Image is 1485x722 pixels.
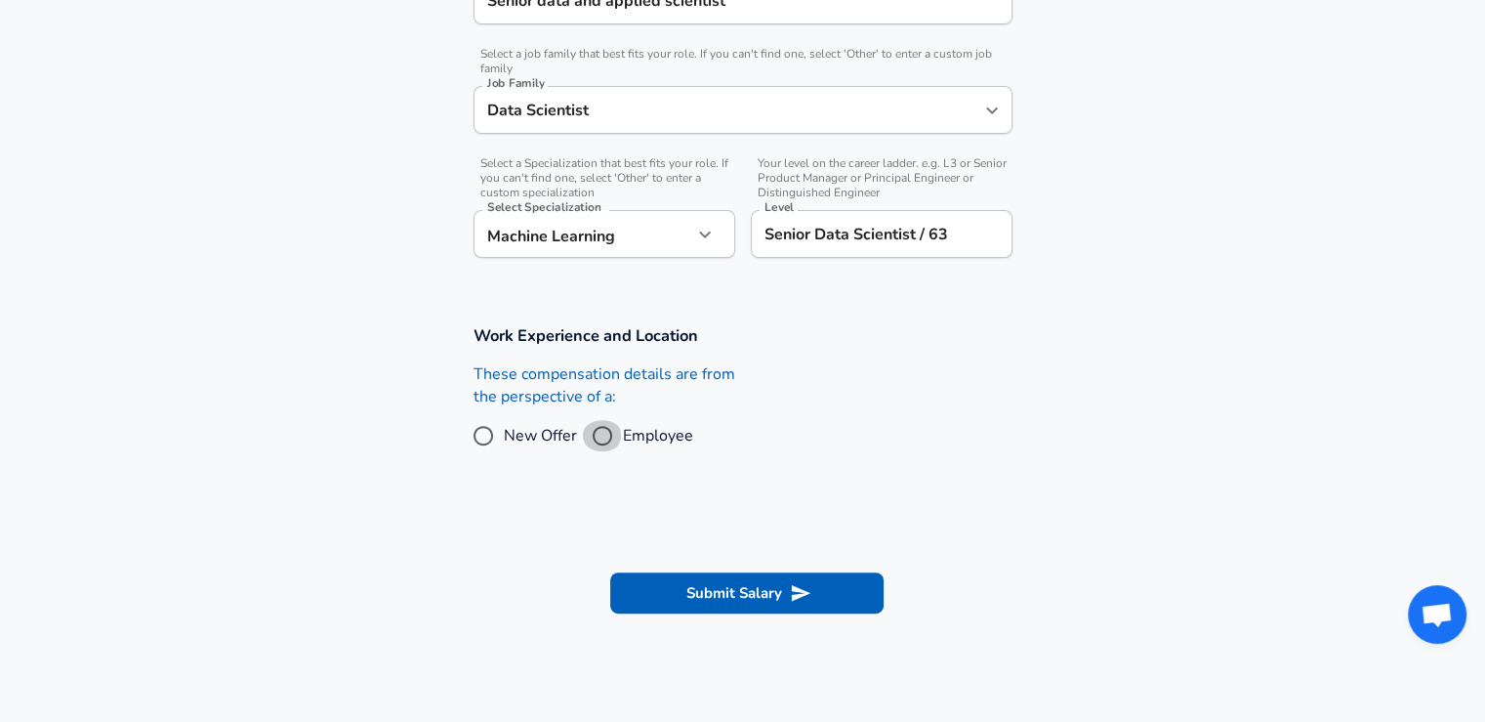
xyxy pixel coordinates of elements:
input: Software Engineer [482,95,974,125]
button: Submit Salary [610,573,884,614]
span: New Offer [504,424,577,447]
div: Machine Learning [474,210,692,258]
label: Level [764,201,794,213]
div: Open chat [1408,585,1466,644]
button: Open [978,97,1006,124]
label: Job Family [487,77,545,89]
span: Select a Specialization that best fits your role. If you can't find one, select 'Other' to enter ... [474,156,735,200]
span: Your level on the career ladder. e.g. L3 or Senior Product Manager or Principal Engineer or Disti... [751,156,1012,200]
label: Select Specialization [487,201,600,213]
span: Employee [623,424,693,447]
label: These compensation details are from the perspective of a: [474,363,735,408]
input: L3 [760,219,1004,249]
h3: Work Experience and Location [474,324,1012,347]
span: Select a job family that best fits your role. If you can't find one, select 'Other' to enter a cu... [474,47,1012,76]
